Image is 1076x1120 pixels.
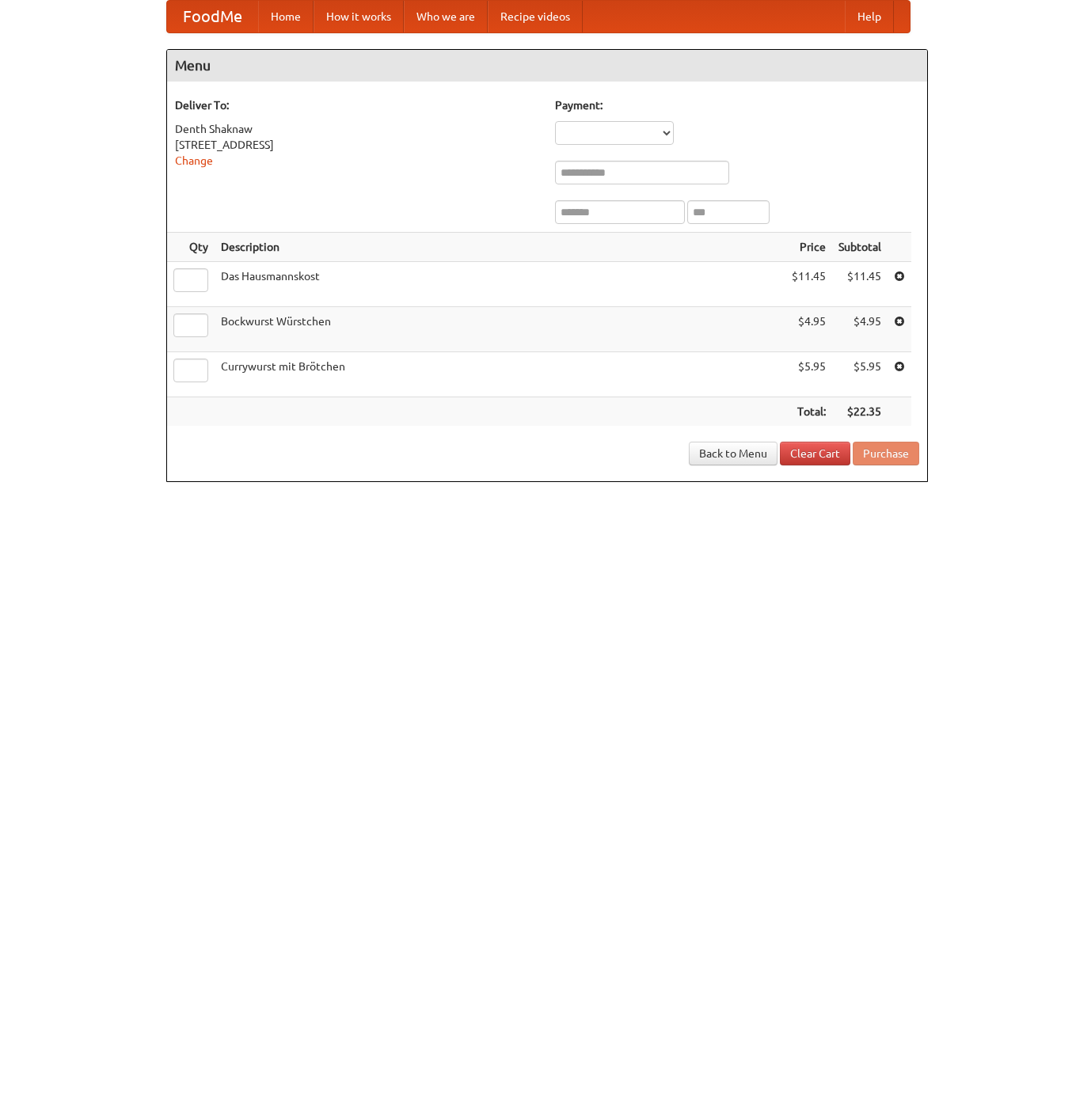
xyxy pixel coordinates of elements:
[832,262,888,307] td: $11.45
[175,137,539,153] div: [STREET_ADDRESS]
[175,154,213,167] a: Change
[689,442,778,465] a: Back to Menu
[832,307,888,352] td: $4.95
[785,233,832,262] th: Price
[215,307,785,352] td: Bockwurst Würstchen
[832,397,888,427] th: $22.35
[215,233,785,262] th: Description
[175,97,539,113] h5: Deliver To:
[785,397,832,427] th: Total:
[832,233,888,262] th: Subtotal
[167,1,258,32] a: FoodMe
[314,1,404,32] a: How it works
[167,233,215,262] th: Qty
[175,121,539,137] div: Denth Shaknaw
[832,352,888,397] td: $5.95
[167,50,927,82] h4: Menu
[780,442,850,465] a: Clear Cart
[215,352,785,397] td: Currywurst mit Brötchen
[258,1,314,32] a: Home
[785,352,832,397] td: $5.95
[785,262,832,307] td: $11.45
[555,97,919,113] h5: Payment:
[404,1,488,32] a: Who we are
[853,442,919,465] button: Purchase
[488,1,583,32] a: Recipe videos
[785,307,832,352] td: $4.95
[215,262,785,307] td: Das Hausmannskost
[845,1,894,32] a: Help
